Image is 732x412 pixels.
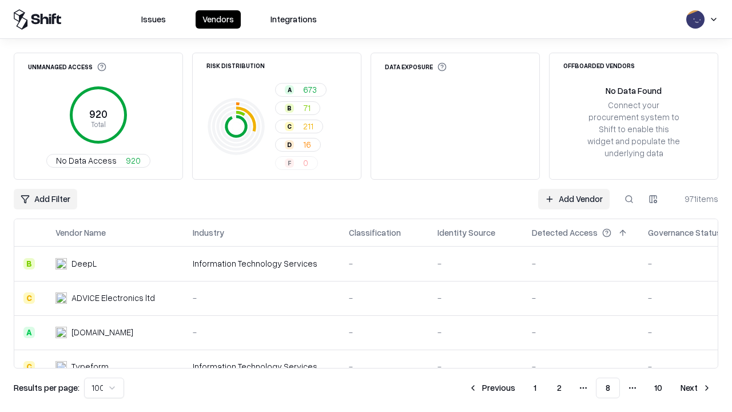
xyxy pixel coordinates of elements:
div: - [532,326,630,338]
button: 8 [596,378,620,398]
div: Identity Source [437,227,495,239]
div: Data Exposure [385,62,447,72]
button: B71 [275,101,320,115]
div: ADVICE Electronics ltd [71,292,155,304]
button: Issues [134,10,173,29]
span: 673 [303,84,317,96]
button: A673 [275,83,327,97]
div: Classification [349,227,401,239]
div: - [437,292,514,304]
button: 10 [645,378,671,398]
div: Typeform [71,360,109,373]
div: Vendor Name [55,227,106,239]
button: D16 [275,138,321,152]
button: C211 [275,120,323,133]
div: - [437,326,514,338]
span: 71 [303,102,311,114]
div: Information Technology Services [193,360,331,373]
tspan: 920 [89,108,108,120]
span: No Data Access [56,154,117,167]
div: Detected Access [532,227,598,239]
div: - [349,292,419,304]
div: B [285,104,294,113]
div: - [349,257,419,270]
p: Results per page: [14,382,79,394]
button: Integrations [264,10,324,29]
div: A [285,85,294,94]
tspan: Total [91,120,106,129]
span: 16 [303,138,311,150]
div: A [23,327,35,338]
div: B [23,258,35,270]
div: - [349,360,419,373]
button: No Data Access920 [46,154,150,168]
div: C [285,122,294,131]
button: 1 [524,378,546,398]
button: Add Filter [14,189,77,209]
div: - [193,292,331,304]
img: DeepL [55,258,67,270]
div: - [349,326,419,338]
span: 211 [303,120,313,132]
div: - [532,257,630,270]
div: 971 items [673,193,718,205]
div: Offboarded Vendors [563,62,635,69]
div: Unmanaged Access [28,62,106,72]
div: C [23,292,35,304]
span: 920 [126,154,141,167]
img: cybersafe.co.il [55,327,67,338]
div: Governance Status [648,227,721,239]
div: - [437,257,514,270]
button: Previous [462,378,522,398]
img: ADVICE Electronics ltd [55,292,67,304]
a: Add Vendor [538,189,610,209]
button: Next [674,378,718,398]
div: No Data Found [606,85,662,97]
div: - [193,326,331,338]
button: Vendors [196,10,241,29]
nav: pagination [462,378,718,398]
div: [DOMAIN_NAME] [71,326,133,338]
div: C [23,361,35,373]
div: D [285,140,294,149]
div: DeepL [71,257,97,270]
div: - [437,360,514,373]
div: - [532,360,630,373]
button: 2 [548,378,571,398]
div: - [532,292,630,304]
div: Industry [193,227,224,239]
div: Risk Distribution [206,62,265,69]
div: Information Technology Services [193,257,331,270]
div: Connect your procurement system to Shift to enable this widget and populate the underlying data [586,99,681,160]
img: Typeform [55,361,67,373]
